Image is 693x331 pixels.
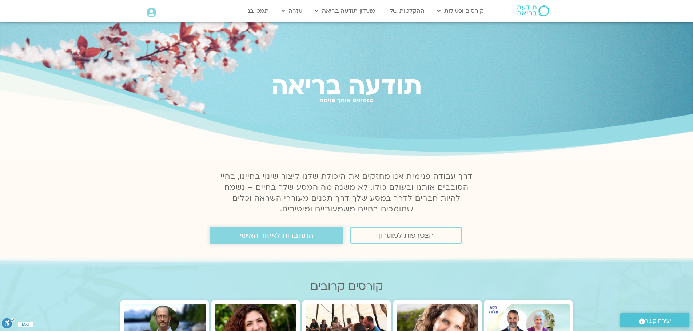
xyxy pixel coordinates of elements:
a: התחברות לאיזור האישי [210,227,343,244]
a: קורסים ופעילות [434,4,487,18]
a: תמכו בנו [243,4,272,18]
a: עזרה [278,4,306,18]
span: הצטרפות למועדון [378,231,434,239]
span: התחברות לאיזור האישי [240,231,313,239]
a: ההקלטות שלי [385,4,428,18]
a: יצירת קשר [620,313,689,327]
a: הצטרפות למועדון [350,227,462,244]
h2: קורסים קרובים [120,280,573,293]
p: דרך עבודה פנימית אנו מחזקים את היכולת שלנו ליצור שינוי בחיינו, בחיי הסובבים אותנו ובעולם כולו. לא... [216,171,477,215]
a: מועדון תודעה בריאה [311,4,379,18]
img: תודעה בריאה [517,5,549,16]
span: יצירת קשר [645,316,671,326]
